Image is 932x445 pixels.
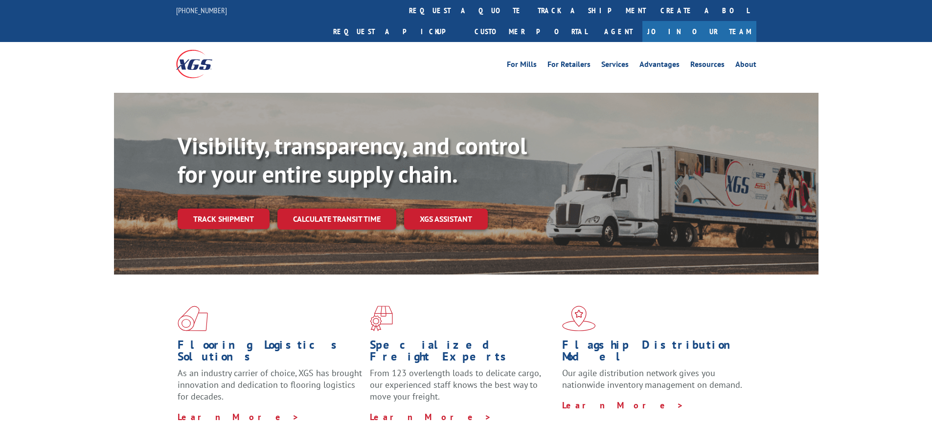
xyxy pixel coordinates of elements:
img: xgs-icon-total-supply-chain-intelligence-red [178,306,208,331]
a: Advantages [639,61,680,71]
a: About [735,61,756,71]
img: xgs-icon-focused-on-flooring-red [370,306,393,331]
a: Learn More > [562,400,684,411]
h1: Flooring Logistics Solutions [178,339,363,367]
a: [PHONE_NUMBER] [176,5,227,15]
a: Services [601,61,629,71]
a: For Mills [507,61,537,71]
a: XGS ASSISTANT [404,209,488,230]
a: Track shipment [178,209,270,229]
span: Our agile distribution network gives you nationwide inventory management on demand. [562,367,742,390]
a: Join Our Team [642,21,756,42]
a: Agent [594,21,642,42]
a: Request a pickup [326,21,467,42]
a: Learn More > [370,411,492,423]
a: Calculate transit time [277,209,396,230]
p: From 123 overlength loads to delicate cargo, our experienced staff knows the best way to move you... [370,367,555,411]
a: Resources [690,61,725,71]
h1: Specialized Freight Experts [370,339,555,367]
h1: Flagship Distribution Model [562,339,747,367]
span: As an industry carrier of choice, XGS has brought innovation and dedication to flooring logistics... [178,367,362,402]
b: Visibility, transparency, and control for your entire supply chain. [178,130,527,189]
img: xgs-icon-flagship-distribution-model-red [562,306,596,331]
a: Customer Portal [467,21,594,42]
a: For Retailers [547,61,591,71]
a: Learn More > [178,411,299,423]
